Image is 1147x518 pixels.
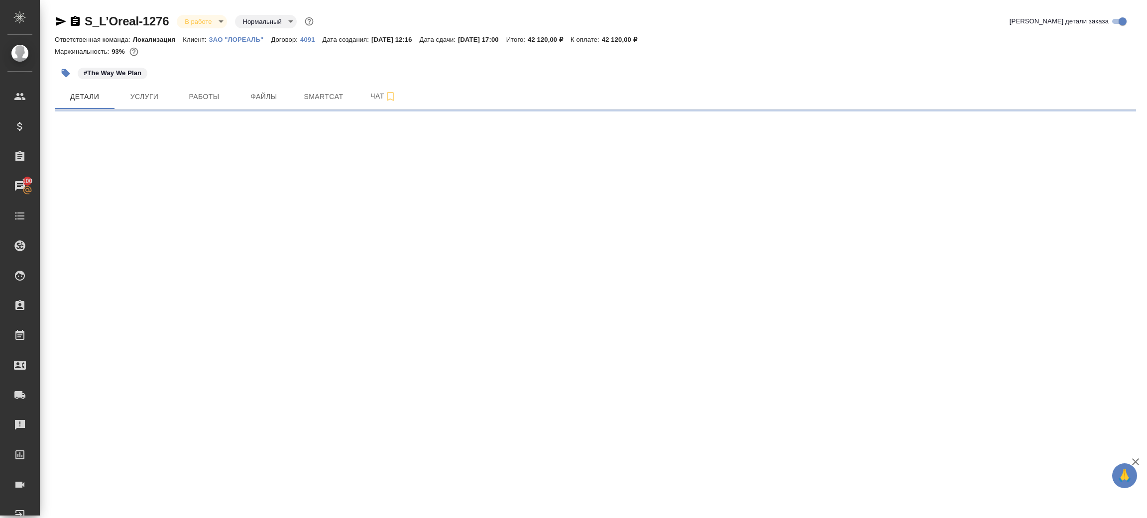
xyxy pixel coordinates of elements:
[77,68,148,77] span: The Way We Plan
[300,35,322,43] a: 4091
[506,36,528,43] p: Итого:
[602,36,645,43] p: 42 120,00 ₽
[359,90,407,103] span: Чат
[2,174,37,199] a: 100
[183,36,209,43] p: Клиент:
[1112,463,1137,488] button: 🙏
[571,36,602,43] p: К оплате:
[61,91,109,103] span: Детали
[271,36,300,43] p: Договор:
[300,91,347,103] span: Smartcat
[120,91,168,103] span: Услуги
[55,36,133,43] p: Ответственная команда:
[384,91,396,103] svg: Подписаться
[420,36,458,43] p: Дата сдачи:
[528,36,571,43] p: 42 120,00 ₽
[16,176,39,186] span: 100
[69,15,81,27] button: Скопировать ссылку
[303,15,316,28] button: Доп статусы указывают на важность/срочность заказа
[55,15,67,27] button: Скопировать ссылку для ЯМессенджера
[133,36,183,43] p: Локализация
[177,15,227,28] div: В работе
[1010,16,1109,26] span: [PERSON_NAME] детали заказа
[127,45,140,58] button: 2430.00 RUB;
[209,36,271,43] p: ЗАО "ЛОРЕАЛЬ"
[240,17,285,26] button: Нормальный
[85,14,169,28] a: S_L’Oreal-1276
[323,36,371,43] p: Дата создания:
[240,91,288,103] span: Файлы
[458,36,506,43] p: [DATE] 17:00
[209,35,271,43] a: ЗАО "ЛОРЕАЛЬ"
[55,48,112,55] p: Маржинальность:
[182,17,215,26] button: В работе
[300,36,322,43] p: 4091
[235,15,297,28] div: В работе
[371,36,420,43] p: [DATE] 12:16
[1116,465,1133,486] span: 🙏
[112,48,127,55] p: 93%
[84,68,141,78] p: #The Way We Plan
[180,91,228,103] span: Работы
[55,62,77,84] button: Добавить тэг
